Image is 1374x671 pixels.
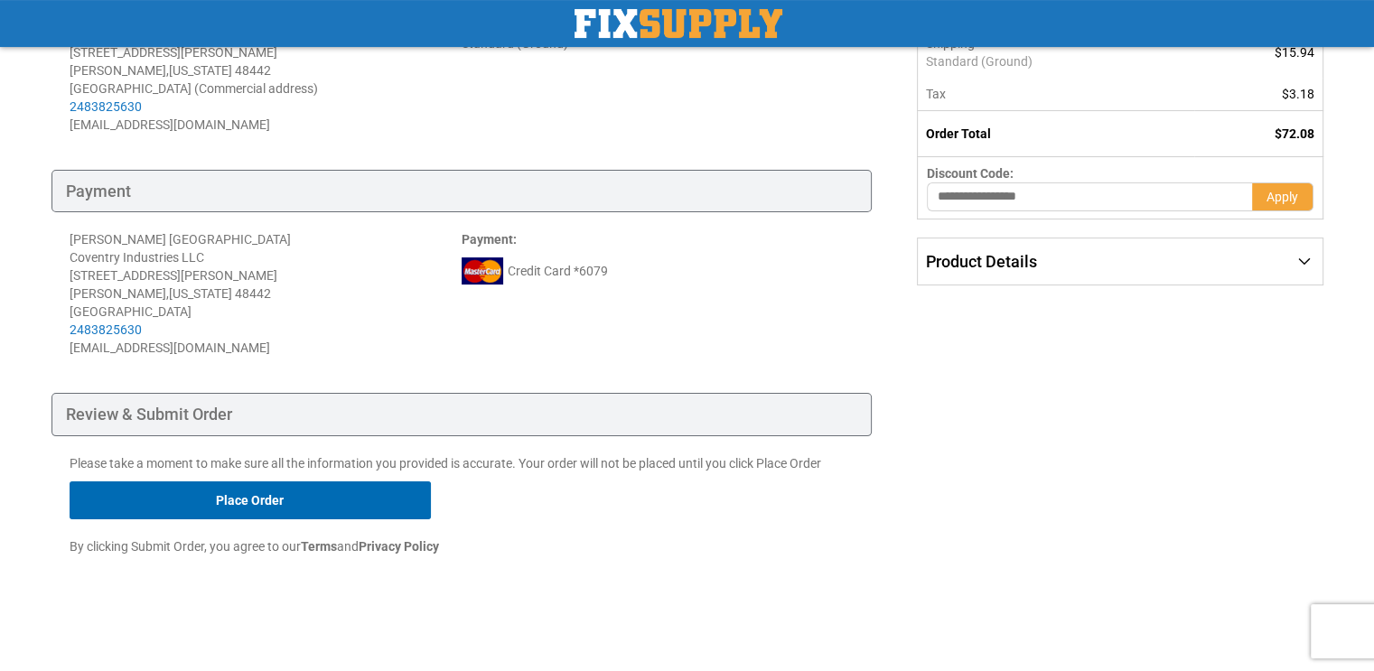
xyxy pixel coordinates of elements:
[70,481,431,519] button: Place Order
[462,232,513,247] span: Payment
[1275,45,1314,60] span: $15.94
[926,36,975,51] span: Shipping
[51,170,873,213] div: Payment
[1267,190,1298,204] span: Apply
[70,230,462,339] div: [PERSON_NAME] [GEOGRAPHIC_DATA] Coventry Industries LLC [STREET_ADDRESS][PERSON_NAME] [PERSON_NAM...
[926,252,1037,271] span: Product Details
[462,257,503,284] img: mc.png
[169,286,232,301] span: [US_STATE]
[169,63,232,78] span: [US_STATE]
[70,322,142,337] a: 2483825630
[70,454,855,472] p: Please take a moment to make sure all the information you provided is accurate. Your order will n...
[1275,126,1314,141] span: $72.08
[926,126,991,141] strong: Order Total
[918,78,1195,111] th: Tax
[301,539,337,554] strong: Terms
[926,52,1185,70] span: Standard (Ground)
[70,340,270,355] span: [EMAIL_ADDRESS][DOMAIN_NAME]
[462,232,517,247] strong: :
[927,166,1014,181] span: Discount Code:
[51,393,873,436] div: Review & Submit Order
[575,9,782,38] img: Fix Industrial Supply
[70,537,855,555] p: By clicking Submit Order, you agree to our and
[70,117,270,132] span: [EMAIL_ADDRESS][DOMAIN_NAME]
[462,257,854,284] div: Credit Card *6079
[1252,182,1313,211] button: Apply
[1282,87,1314,101] span: $3.18
[575,9,782,38] a: store logo
[70,7,462,134] address: [PERSON_NAME] [GEOGRAPHIC_DATA] Coventry Industries LLC [STREET_ADDRESS][PERSON_NAME] [PERSON_NAM...
[70,99,142,114] a: 2483825630
[359,539,439,554] strong: Privacy Policy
